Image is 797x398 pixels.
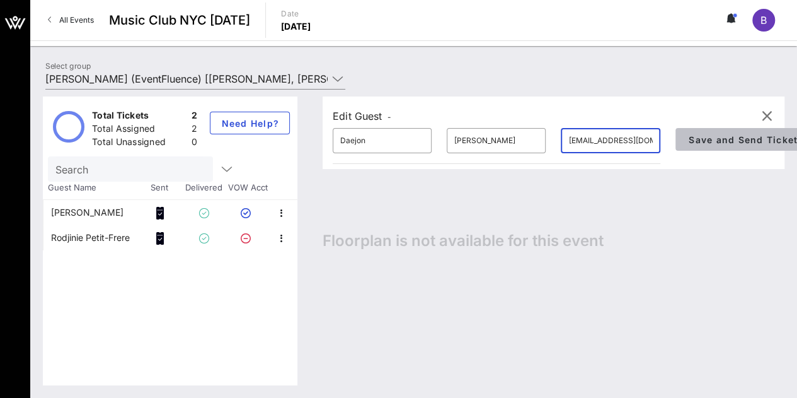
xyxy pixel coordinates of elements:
[210,112,290,134] button: Need Help?
[281,8,311,20] p: Date
[192,109,197,125] div: 2
[109,11,250,30] span: Music Club NYC [DATE]
[51,200,123,225] div: Brianna Bailey
[40,10,101,30] a: All Events
[43,182,137,194] span: Guest Name
[192,136,197,151] div: 0
[92,136,186,151] div: Total Unassigned
[752,9,775,32] div: B
[340,131,424,151] input: First Name*
[226,182,270,194] span: VOW Acct
[333,107,391,125] div: Edit Guest
[568,131,652,151] input: Email
[137,182,181,194] span: Sent
[323,231,604,250] span: Floorplan is not available for this event
[387,112,391,122] span: -
[760,14,767,26] span: B
[221,118,279,129] span: Need Help?
[454,131,538,151] input: Last Name*
[51,225,130,250] div: Rodjinie Petit-Frere
[181,182,226,194] span: Delivered
[45,61,91,71] label: Select group
[281,20,311,33] p: [DATE]
[192,122,197,138] div: 2
[92,109,186,125] div: Total Tickets
[92,122,186,138] div: Total Assigned
[59,15,94,25] span: All Events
